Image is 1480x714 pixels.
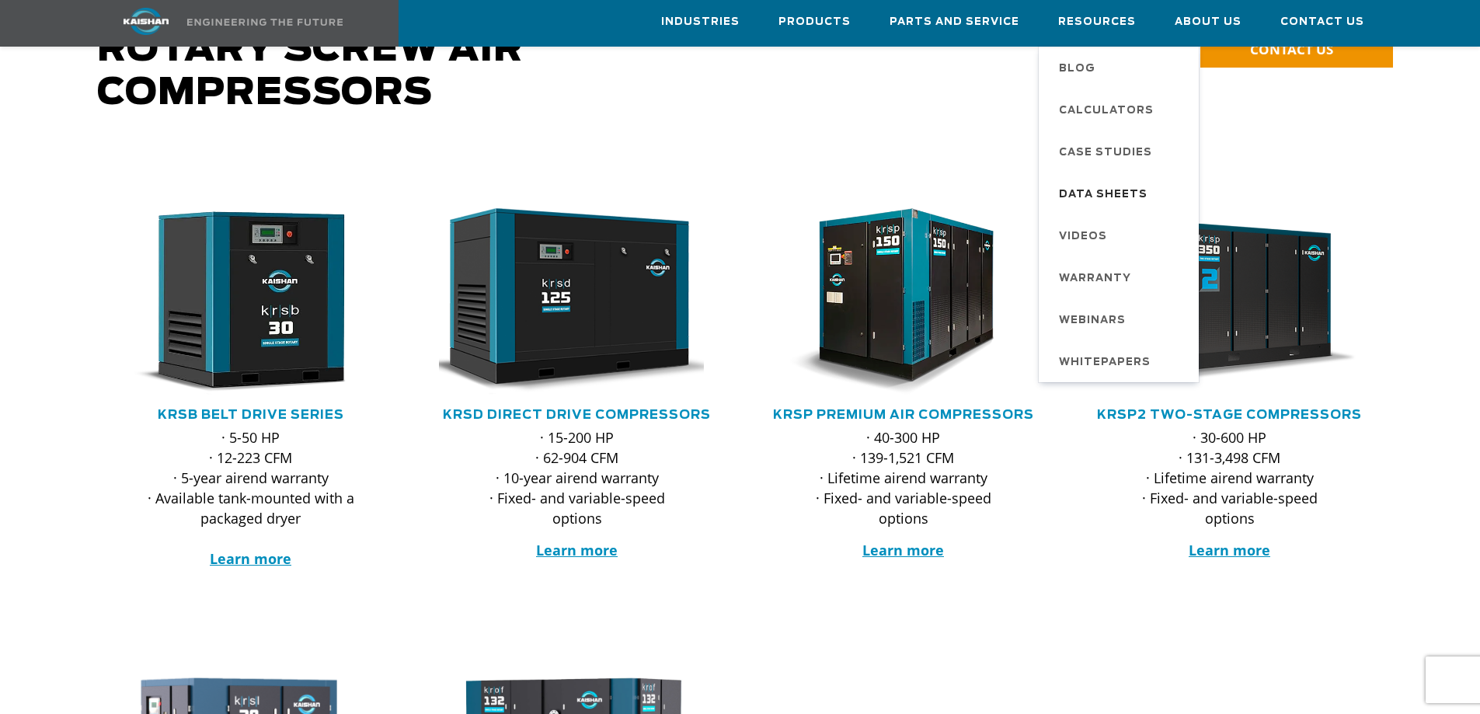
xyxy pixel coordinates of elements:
[1250,40,1333,58] span: CONTACT US
[1043,298,1199,340] a: Webinars
[778,1,851,43] a: Products
[1097,409,1362,421] a: KRSP2 Two-Stage Compressors
[773,409,1034,421] a: KRSP Premium Air Compressors
[1043,256,1199,298] a: Warranty
[1123,427,1337,528] p: · 30-600 HP · 131-3,498 CFM · Lifetime airend warranty · Fixed- and variable-speed options
[1043,131,1199,172] a: Case Studies
[1175,1,1241,43] a: About Us
[443,409,711,421] a: KRSD Direct Drive Compressors
[796,427,1011,528] p: · 40-300 HP · 139-1,521 CFM · Lifetime airend warranty · Fixed- and variable-speed options
[1043,172,1199,214] a: Data Sheets
[1043,47,1199,89] a: Blog
[113,208,389,395] div: krsb30
[1043,89,1199,131] a: Calculators
[1059,224,1107,250] span: Videos
[754,208,1030,395] img: krsp150
[1200,33,1393,68] a: CONTACT US
[1092,208,1368,395] div: krsp350
[1059,266,1131,292] span: Warranty
[890,13,1019,31] span: Parts and Service
[1059,56,1095,82] span: Blog
[862,541,944,559] a: Learn more
[536,541,618,559] a: Learn more
[210,549,291,568] a: Learn more
[778,13,851,31] span: Products
[1043,214,1199,256] a: Videos
[101,208,378,395] img: krsb30
[890,1,1019,43] a: Parts and Service
[1280,1,1364,43] a: Contact Us
[661,13,740,31] span: Industries
[427,208,704,395] img: krsd125
[1175,13,1241,31] span: About Us
[1059,98,1154,124] span: Calculators
[661,1,740,43] a: Industries
[439,208,716,395] div: krsd125
[1059,182,1147,208] span: Data Sheets
[765,208,1042,395] div: krsp150
[470,427,684,528] p: · 15-200 HP · 62-904 CFM · 10-year airend warranty · Fixed- and variable-speed options
[88,8,204,35] img: kaishan logo
[1059,350,1151,376] span: Whitepapers
[1043,340,1199,382] a: Whitepapers
[1059,308,1126,334] span: Webinars
[1080,208,1356,395] img: krsp350
[1058,1,1136,43] a: Resources
[144,427,358,569] p: · 5-50 HP · 12-223 CFM · 5-year airend warranty · Available tank-mounted with a packaged dryer
[158,409,344,421] a: KRSB Belt Drive Series
[1189,541,1270,559] a: Learn more
[1059,140,1152,166] span: Case Studies
[1058,13,1136,31] span: Resources
[1280,13,1364,31] span: Contact Us
[187,19,343,26] img: Engineering the future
